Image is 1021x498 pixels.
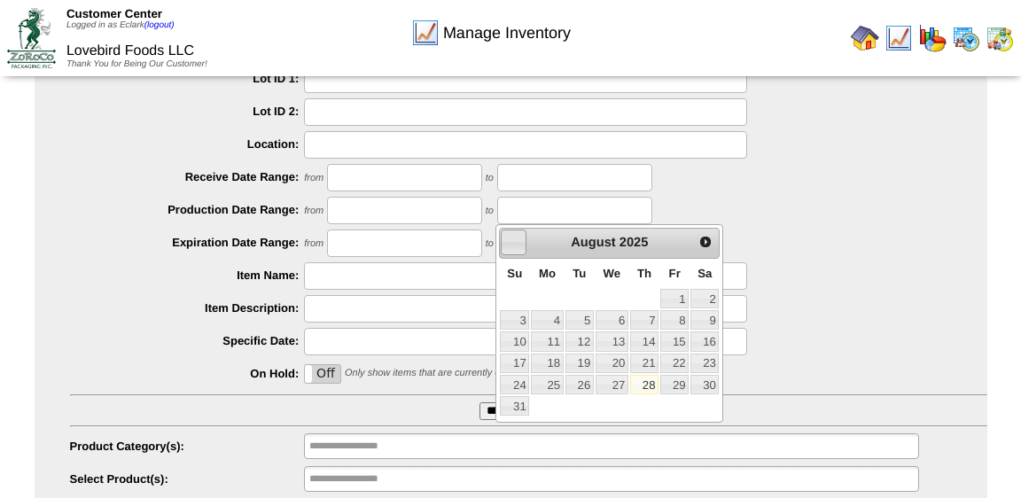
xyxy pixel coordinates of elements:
label: Lot ID 2: [70,105,305,118]
label: Off [305,365,340,383]
img: calendarinout.gif [986,24,1014,52]
a: 14 [630,331,659,351]
a: 10 [500,331,529,351]
span: from [304,206,323,216]
span: to [486,238,494,249]
a: 5 [565,310,594,330]
span: from [304,173,323,183]
a: Prev [501,230,526,254]
a: 21 [630,354,659,373]
a: 25 [531,375,563,394]
a: 17 [500,354,529,373]
label: Expiration Date Range: [70,236,305,249]
span: to [486,173,494,183]
a: 9 [690,310,719,330]
span: August [571,236,615,250]
a: 15 [660,331,689,351]
a: 12 [565,331,594,351]
span: to [486,206,494,216]
label: Specific Date: [70,334,305,347]
span: Thank You for Being Our Customer! [66,59,207,69]
span: Prev [506,235,520,249]
a: 29 [660,375,689,394]
a: Next [694,230,717,253]
span: Logged in as Eclark [66,20,175,30]
a: 22 [660,354,689,373]
img: ZoRoCo_Logo(Green%26Foil)%20jpg.webp [7,8,56,67]
a: 24 [500,375,529,394]
a: 31 [500,396,529,416]
span: Sunday [507,267,522,280]
a: 13 [596,331,628,351]
label: Receive Date Range: [70,170,305,183]
span: Customer Center [66,7,162,20]
span: Friday [669,267,681,280]
span: Wednesday [604,267,621,280]
span: Lovebird Foods LLC [66,43,194,58]
img: home.gif [851,24,879,52]
a: 23 [690,354,719,373]
a: 20 [596,354,628,373]
a: 4 [531,310,563,330]
a: 11 [531,331,563,351]
span: Monday [539,267,556,280]
span: 2025 [620,236,649,250]
a: 6 [596,310,628,330]
a: 7 [630,310,659,330]
label: Select Product(s): [70,472,305,486]
label: Item Description: [70,301,305,315]
a: 3 [500,310,529,330]
a: 18 [531,354,563,373]
span: Saturday [698,267,712,280]
div: OnOff [304,364,341,384]
span: from [304,238,323,249]
span: Tuesday [573,267,586,280]
img: graph.gif [918,24,947,52]
a: (logout) [144,20,175,30]
a: 2 [690,289,719,308]
img: line_graph.gif [411,19,440,47]
a: 16 [690,331,719,351]
a: 28 [630,375,659,394]
span: Thursday [637,267,651,280]
img: calendarprod.gif [952,24,980,52]
a: 8 [660,310,689,330]
label: Production Date Range: [70,203,305,216]
span: Next [698,235,713,249]
span: Only show items that are currently on hold. [345,368,529,378]
a: 26 [565,375,594,394]
a: 1 [660,289,689,308]
a: 27 [596,375,628,394]
span: Manage Inventory [443,24,571,43]
label: Location: [70,137,305,151]
a: 30 [690,375,719,394]
label: Product Category(s): [70,440,305,453]
img: line_graph.gif [885,24,913,52]
label: Item Name: [70,268,305,282]
a: 19 [565,354,594,373]
label: On Hold: [70,367,305,380]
